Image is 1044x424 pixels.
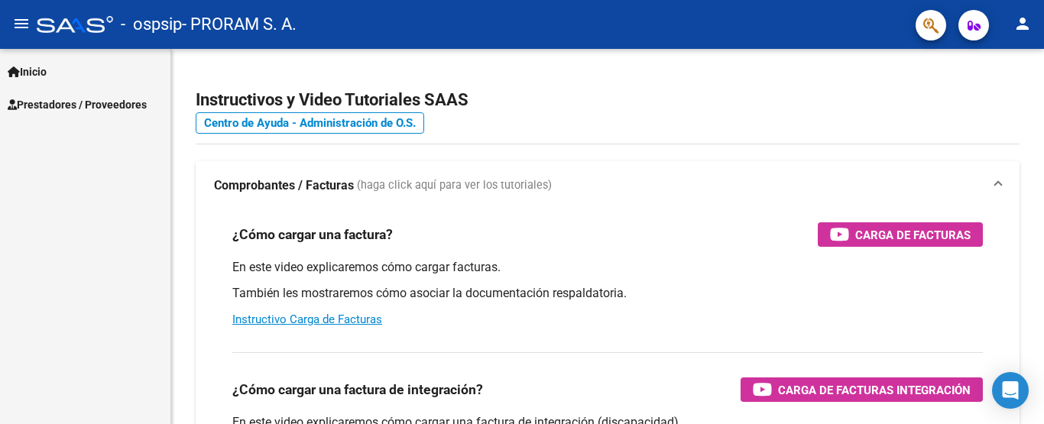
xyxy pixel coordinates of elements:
mat-icon: person [1013,15,1032,33]
p: En este video explicaremos cómo cargar facturas. [232,259,983,276]
strong: Comprobantes / Facturas [214,177,354,194]
a: Centro de Ayuda - Administración de O.S. [196,112,424,134]
button: Carga de Facturas [818,222,983,247]
span: - PRORAM S. A. [182,8,297,41]
span: Inicio [8,63,47,80]
span: Carga de Facturas [855,225,971,244]
h3: ¿Cómo cargar una factura? [232,224,393,245]
span: Carga de Facturas Integración [778,380,971,400]
mat-expansion-panel-header: Comprobantes / Facturas (haga click aquí para ver los tutoriales) [196,161,1020,210]
a: Instructivo Carga de Facturas [232,312,382,326]
span: (haga click aquí para ver los tutoriales) [357,177,552,194]
h3: ¿Cómo cargar una factura de integración? [232,379,483,400]
span: - ospsip [121,8,182,41]
h2: Instructivos y Video Tutoriales SAAS [196,86,1020,115]
button: Carga de Facturas Integración [741,377,983,402]
p: También les mostraremos cómo asociar la documentación respaldatoria. [232,285,983,302]
span: Prestadores / Proveedores [8,96,147,113]
div: Open Intercom Messenger [992,372,1029,409]
mat-icon: menu [12,15,31,33]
